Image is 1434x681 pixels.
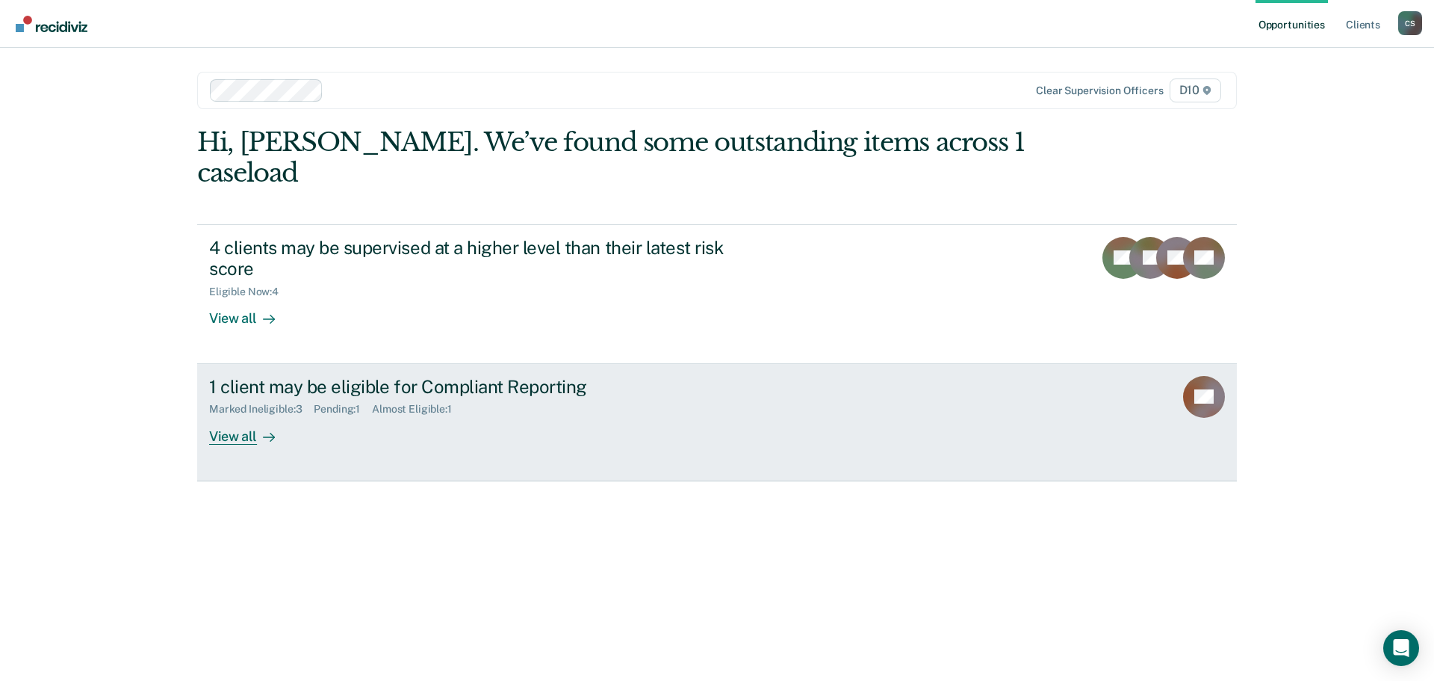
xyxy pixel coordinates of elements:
[209,286,291,298] div: Eligible Now : 4
[209,416,293,445] div: View all
[197,127,1029,188] div: Hi, [PERSON_NAME]. We’ve found some outstanding items across 1 caseload
[372,403,464,416] div: Almost Eligible : 1
[197,364,1237,481] a: 1 client may be eligible for Compliant ReportingMarked Ineligible:3Pending:1Almost Eligible:1View...
[1170,78,1221,102] span: D10
[209,237,733,280] div: 4 clients may be supervised at a higher level than their latest risk score
[1383,630,1419,666] div: Open Intercom Messenger
[16,16,87,32] img: Recidiviz
[1398,11,1422,35] button: Profile dropdown button
[209,403,314,416] div: Marked Ineligible : 3
[197,224,1237,364] a: 4 clients may be supervised at a higher level than their latest risk scoreEligible Now:4View all
[314,403,372,416] div: Pending : 1
[1398,11,1422,35] div: C S
[209,376,733,398] div: 1 client may be eligible for Compliant Reporting
[209,298,293,327] div: View all
[1036,84,1163,97] div: Clear supervision officers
